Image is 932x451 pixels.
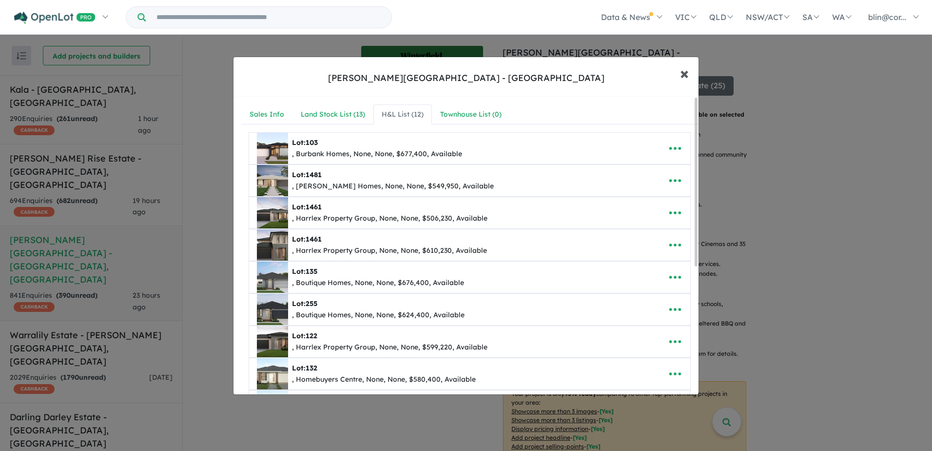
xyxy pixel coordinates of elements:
[306,299,317,308] span: 255
[292,267,317,276] b: Lot:
[257,229,288,261] img: Winterfield%20Estate%20-%20Winter%20Valley%20-%20Lot%201461___1749700480.png
[257,326,288,357] img: Winterfield%20Estate%20-%20Winter%20Valley%20-%20Lot%20122%20___1749182313.png
[14,12,96,24] img: Openlot PRO Logo White
[328,72,604,84] div: [PERSON_NAME][GEOGRAPHIC_DATA] - [GEOGRAPHIC_DATA]
[292,299,317,308] b: Lot:
[257,133,288,164] img: Winterfield%20Estate%20-%20Winter%20Valley%20-%20Lot%20103___1733448548.jpg
[292,203,322,211] b: Lot:
[257,262,288,293] img: Winterfield%20Estate%20-%20Winter%20Valley%20-%20Lot%20135___1743134107.png
[292,245,487,257] div: , Harrlex Property Group, None, None, $610,230, Available
[292,374,476,386] div: , Homebuyers Centre, None, None, $580,400, Available
[257,294,288,325] img: Winterfield%20Estate%20-%20Winter%20Valley%20-%20Lot%20255___1743134201.png
[306,331,317,340] span: 122
[292,235,322,244] b: Lot:
[292,213,487,225] div: , Harrlex Property Group, None, None, $506,230, Available
[306,235,322,244] span: 1461
[306,364,317,372] span: 132
[680,62,689,83] span: ×
[250,109,284,121] div: Sales Info
[292,138,318,147] b: Lot:
[440,109,502,121] div: Townhouse List ( 0 )
[292,364,317,372] b: Lot:
[257,197,288,228] img: Winterfield%20Estate%20-%20Winter%20Valley%20-%20Lot%201461___1747629333.png
[257,358,288,389] img: Winterfield%20Estate%20-%20Winter%20Valley%20-%20Lot%20132___1750721249.png
[292,181,494,192] div: , [PERSON_NAME] Homes, None, None, $549,950, Available
[306,203,322,211] span: 1461
[257,165,288,196] img: Winterfield%20Estate%20-%20Winter%20Valley%20-%20Lot%201481___1741049259.png
[148,7,389,28] input: Try estate name, suburb, builder or developer
[292,342,487,353] div: , Harrlex Property Group, None, None, $599,220, Available
[306,138,318,147] span: 103
[257,390,288,422] img: Winterfield%20Estate%20-%20Winter%20Valley%20-%20Lot%20132%20___1749708104.png
[868,12,906,22] span: blin@cor...
[301,109,365,121] div: Land Stock List ( 13 )
[292,170,322,179] b: Lot:
[306,170,322,179] span: 1481
[292,309,465,321] div: , Boutique Homes, None, None, $624,400, Available
[306,267,317,276] span: 135
[292,277,464,289] div: , Boutique Homes, None, None, $676,400, Available
[292,148,462,160] div: , Burbank Homes, None, None, $677,400, Available
[292,331,317,340] b: Lot:
[382,109,424,121] div: H&L List ( 12 )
